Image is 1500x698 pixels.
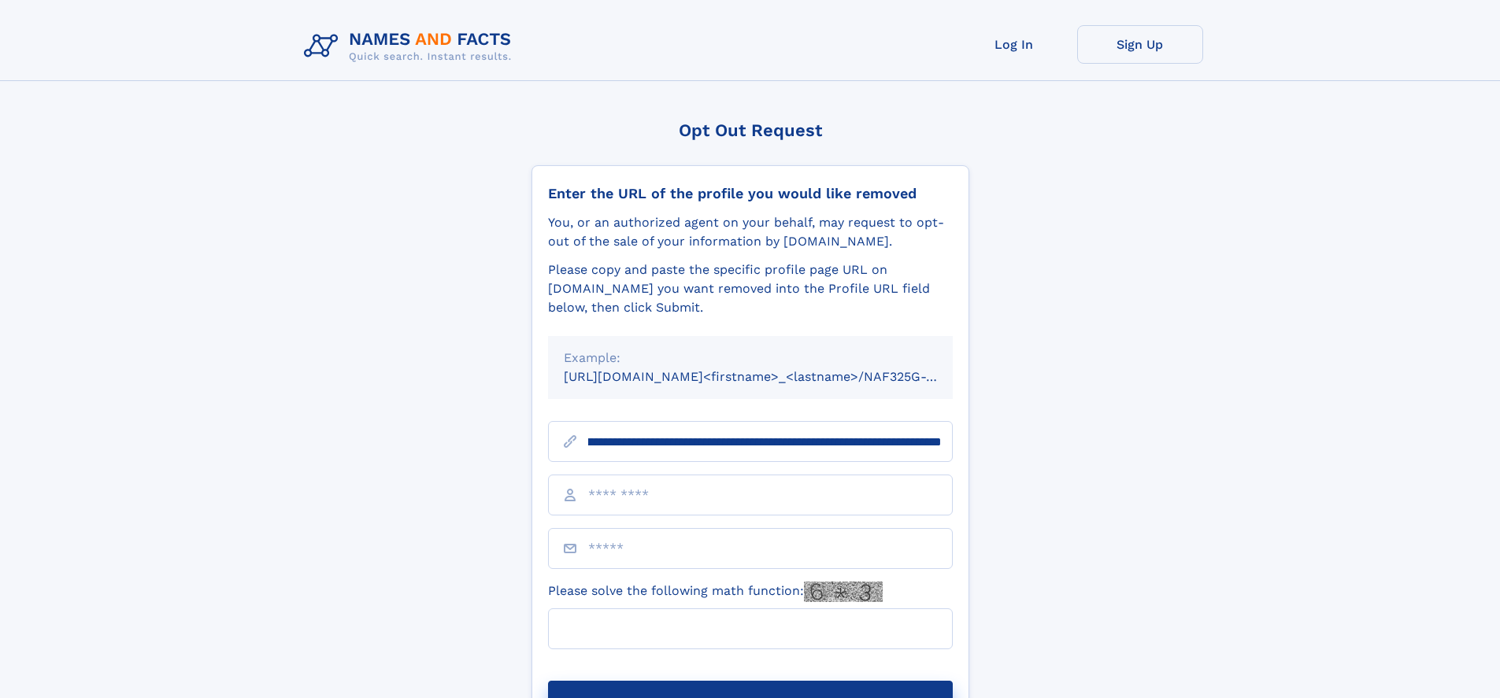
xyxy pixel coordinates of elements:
[548,260,953,317] div: Please copy and paste the specific profile page URL on [DOMAIN_NAME] you want removed into the Pr...
[298,25,524,68] img: Logo Names and Facts
[531,120,969,140] div: Opt Out Request
[548,185,953,202] div: Enter the URL of the profile you would like removed
[564,349,937,367] div: Example:
[1077,25,1203,64] a: Sign Up
[548,582,883,602] label: Please solve the following math function:
[548,213,953,251] div: You, or an authorized agent on your behalf, may request to opt-out of the sale of your informatio...
[951,25,1077,64] a: Log In
[564,369,983,384] small: [URL][DOMAIN_NAME]<firstname>_<lastname>/NAF325G-xxxxxxxx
